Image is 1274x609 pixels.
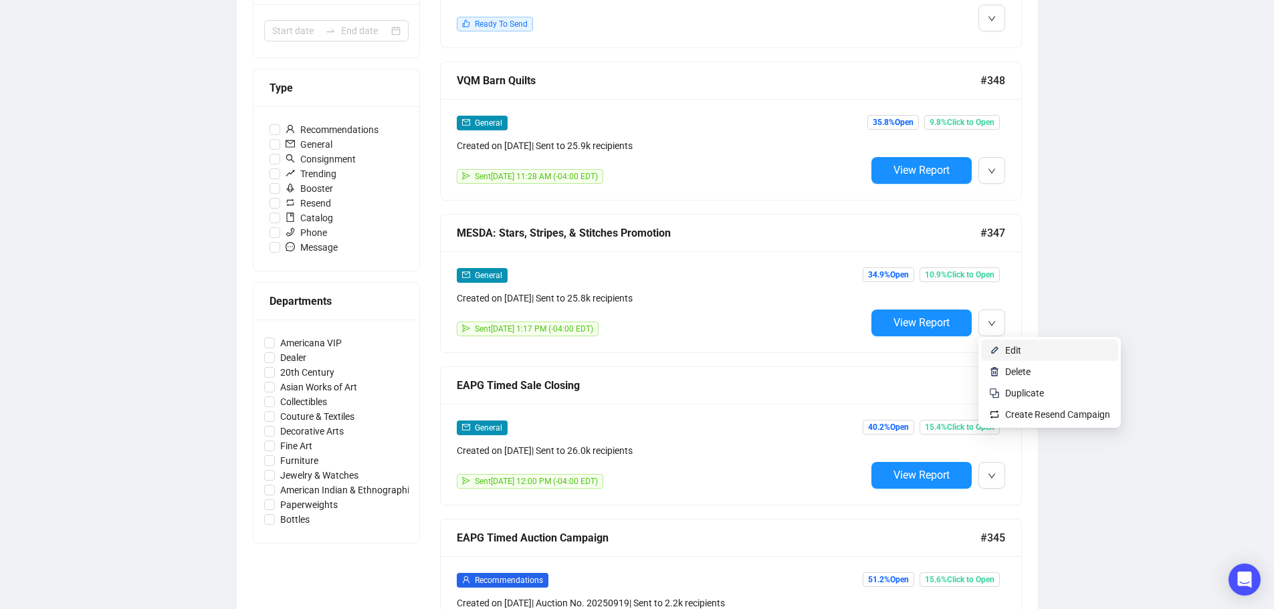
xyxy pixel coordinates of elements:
[341,23,389,38] input: End date
[980,225,1005,241] span: #347
[280,240,343,255] span: Message
[475,118,502,128] span: General
[286,227,295,237] span: phone
[1005,388,1044,398] span: Duplicate
[462,477,470,485] span: send
[325,25,336,36] span: swap-right
[462,172,470,180] span: send
[863,420,914,435] span: 40.2% Open
[275,453,324,468] span: Furniture
[989,366,1000,377] img: svg+xml;base64,PHN2ZyB4bWxucz0iaHR0cDovL3d3dy53My5vcmcvMjAwMC9zdmciIHhtbG5zOnhsaW5rPSJodHRwOi8vd3...
[457,138,866,153] div: Created on [DATE] | Sent to 25.9k recipients
[989,388,1000,398] img: svg+xml;base64,PHN2ZyB4bWxucz0iaHR0cDovL3d3dy53My5vcmcvMjAwMC9zdmciIHdpZHRoPSIyNCIgaGVpZ2h0PSIyNC...
[988,472,996,480] span: down
[989,345,1000,356] img: svg+xml;base64,PHN2ZyB4bWxucz0iaHR0cDovL3d3dy53My5vcmcvMjAwMC9zdmciIHhtbG5zOnhsaW5rPSJodHRwOi8vd3...
[280,225,332,240] span: Phone
[871,462,972,489] button: View Report
[475,19,528,29] span: Ready To Send
[286,154,295,163] span: search
[920,267,1000,282] span: 10.9% Click to Open
[924,115,1000,130] span: 9.8% Click to Open
[275,483,419,497] span: American Indian & Ethnographic
[1229,564,1261,596] div: Open Intercom Messenger
[462,423,470,431] span: mail
[462,19,470,27] span: like
[275,409,360,424] span: Couture & Textiles
[280,196,336,211] span: Resend
[275,468,364,483] span: Jewelry & Watches
[275,424,349,439] span: Decorative Arts
[286,124,295,134] span: user
[286,168,295,178] span: rise
[275,380,362,394] span: Asian Works of Art
[280,181,338,196] span: Booster
[893,469,950,481] span: View Report
[988,320,996,328] span: down
[475,423,502,433] span: General
[275,439,318,453] span: Fine Art
[270,293,403,310] div: Departments
[286,242,295,251] span: message
[280,122,384,137] span: Recommendations
[893,164,950,176] span: View Report
[1005,345,1021,356] span: Edit
[280,211,338,225] span: Catalog
[457,443,866,458] div: Created on [DATE] | Sent to 26.0k recipients
[988,15,996,23] span: down
[275,394,332,409] span: Collectibles
[457,72,980,89] div: VQM Barn Quilts
[275,336,347,350] span: Americana VIP
[272,23,320,38] input: Start date
[275,365,340,380] span: 20th Century
[462,576,470,584] span: user
[871,310,972,336] button: View Report
[462,118,470,126] span: mail
[988,167,996,175] span: down
[280,166,342,181] span: Trending
[325,25,336,36] span: to
[871,157,972,184] button: View Report
[1005,366,1031,377] span: Delete
[286,198,295,207] span: retweet
[280,137,338,152] span: General
[440,62,1022,201] a: VQM Barn Quilts#348mailGeneralCreated on [DATE]| Sent to 25.9k recipientssendSent[DATE] 11:28 AM ...
[462,324,470,332] span: send
[457,529,980,546] div: EAPG Timed Auction Campaign
[863,572,914,587] span: 51.2% Open
[275,350,312,365] span: Dealer
[457,225,980,241] div: MESDA: Stars, Stripes, & Stitches Promotion
[920,420,1000,435] span: 15.4% Click to Open
[863,267,914,282] span: 34.9% Open
[280,152,361,166] span: Consignment
[270,80,403,96] div: Type
[867,115,919,130] span: 35.8% Open
[286,213,295,222] span: book
[462,271,470,279] span: mail
[980,529,1005,546] span: #345
[475,477,598,486] span: Sent [DATE] 12:00 PM (-04:00 EDT)
[457,377,980,394] div: EAPG Timed Sale Closing
[457,291,866,306] div: Created on [DATE] | Sent to 25.8k recipients
[1005,409,1110,420] span: Create Resend Campaign
[286,139,295,148] span: mail
[980,72,1005,89] span: #348
[920,572,1000,587] span: 15.6% Click to Open
[475,271,502,280] span: General
[440,214,1022,353] a: MESDA: Stars, Stripes, & Stitches Promotion#347mailGeneralCreated on [DATE]| Sent to 25.8k recipi...
[475,576,543,585] span: Recommendations
[475,324,593,334] span: Sent [DATE] 1:17 PM (-04:00 EDT)
[475,172,598,181] span: Sent [DATE] 11:28 AM (-04:00 EDT)
[893,316,950,329] span: View Report
[275,512,315,527] span: Bottles
[286,183,295,193] span: rocket
[275,497,343,512] span: Paperweights
[989,409,1000,420] img: retweet.svg
[440,366,1022,505] a: EAPG Timed Sale Closing#346mailGeneralCreated on [DATE]| Sent to 26.0k recipientssendSent[DATE] 1...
